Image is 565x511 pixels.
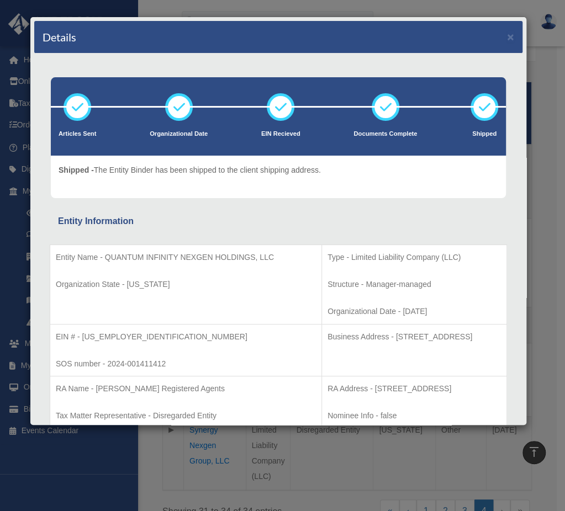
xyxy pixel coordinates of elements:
span: Shipped - [59,166,94,174]
p: Business Address - [STREET_ADDRESS] [328,330,501,344]
p: Entity Name - QUANTUM INFINITY NEXGEN HOLDINGS, LLC [56,251,316,264]
p: Structure - Manager-managed [328,278,501,291]
p: EIN Recieved [261,129,300,140]
p: Tax Matter Representative - Disregarded Entity [56,409,316,423]
p: Articles Sent [59,129,96,140]
p: Documents Complete [353,129,417,140]
p: RA Address - [STREET_ADDRESS] [328,382,501,396]
div: Entity Information [58,214,499,229]
p: Nominee Info - false [328,409,501,423]
p: Shipped [471,129,498,140]
h4: Details [43,29,76,45]
p: Organizational Date [150,129,208,140]
p: The Entity Binder has been shipped to the client shipping address. [59,163,321,177]
p: Organization State - [US_STATE] [56,278,316,291]
button: × [507,31,514,42]
p: Type - Limited Liability Company (LLC) [328,251,501,264]
p: RA Name - [PERSON_NAME] Registered Agents [56,382,316,396]
p: EIN # - [US_EMPLOYER_IDENTIFICATION_NUMBER] [56,330,316,344]
p: SOS number - 2024-001411412 [56,357,316,371]
p: Organizational Date - [DATE] [328,305,501,318]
